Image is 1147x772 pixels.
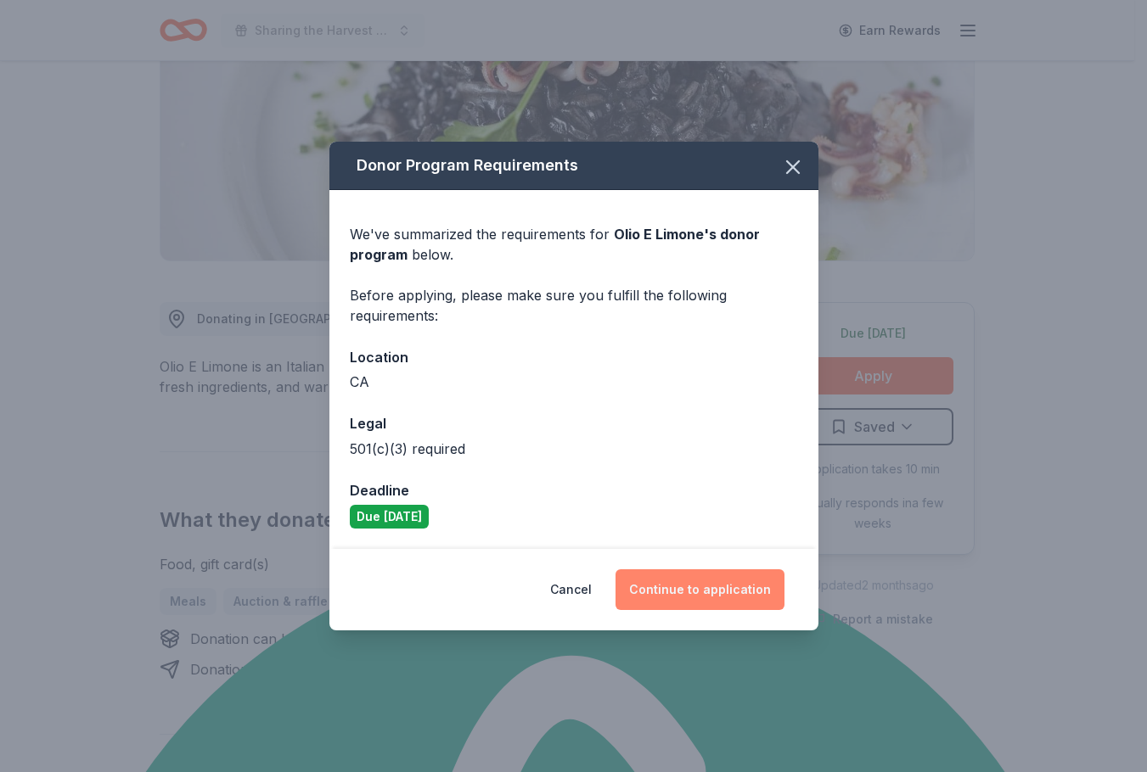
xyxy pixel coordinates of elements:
[350,372,798,392] div: CA
[350,346,798,368] div: Location
[350,224,798,265] div: We've summarized the requirements for below.
[350,479,798,501] div: Deadline
[550,569,592,610] button: Cancel
[329,142,818,190] div: Donor Program Requirements
[350,285,798,326] div: Before applying, please make sure you fulfill the following requirements:
[350,439,798,459] div: 501(c)(3) required
[350,505,429,529] div: Due [DATE]
[350,412,798,434] div: Legal
[616,569,784,610] button: Continue to application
